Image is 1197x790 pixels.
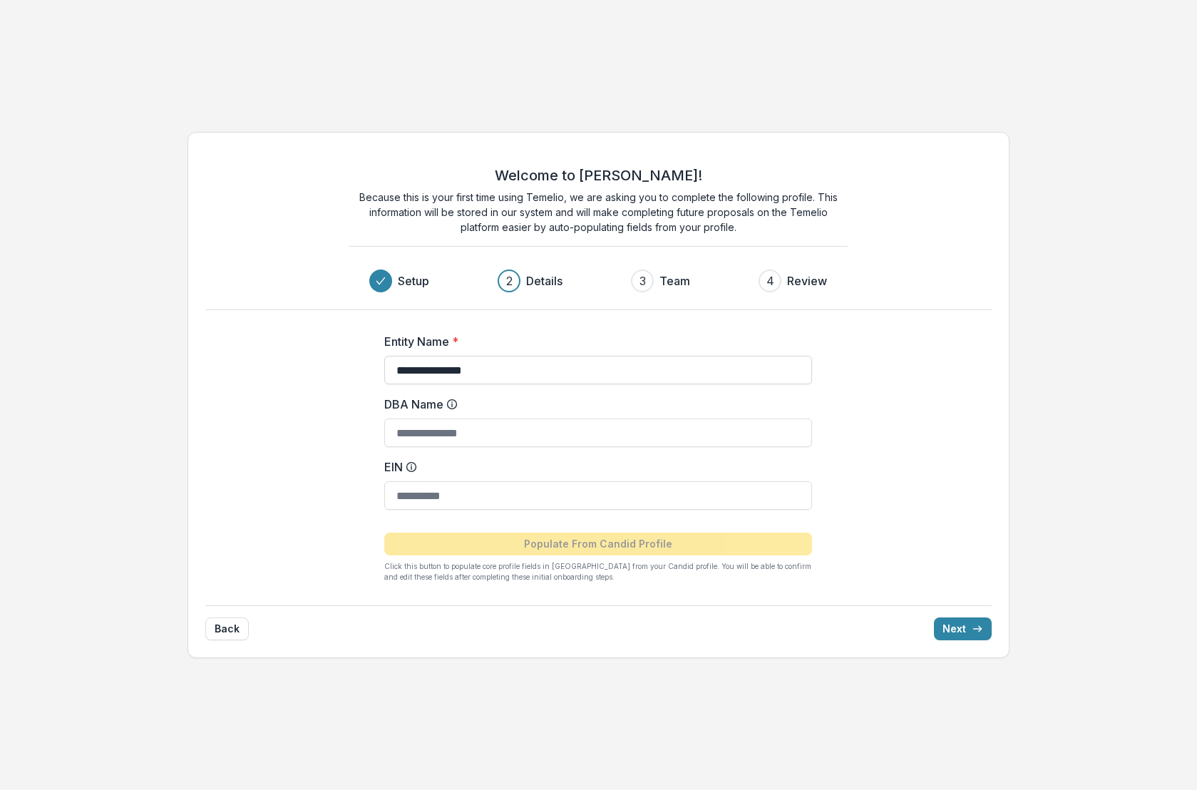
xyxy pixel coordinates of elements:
p: Click this button to populate core profile fields in [GEOGRAPHIC_DATA] from your Candid profile. ... [384,561,812,583]
button: Populate From Candid Profile [384,533,812,555]
button: Next [934,617,992,640]
button: Back [205,617,249,640]
p: Because this is your first time using Temelio, we are asking you to complete the following profil... [349,190,848,235]
div: 4 [766,272,774,289]
h3: Setup [398,272,429,289]
h3: Team [659,272,690,289]
div: Progress [369,270,827,292]
h3: Details [526,272,562,289]
h3: Review [787,272,827,289]
label: Entity Name [384,333,803,350]
h2: Welcome to [PERSON_NAME]! [495,167,702,184]
label: DBA Name [384,396,803,413]
label: EIN [384,458,803,476]
div: 2 [506,272,513,289]
div: 3 [639,272,646,289]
